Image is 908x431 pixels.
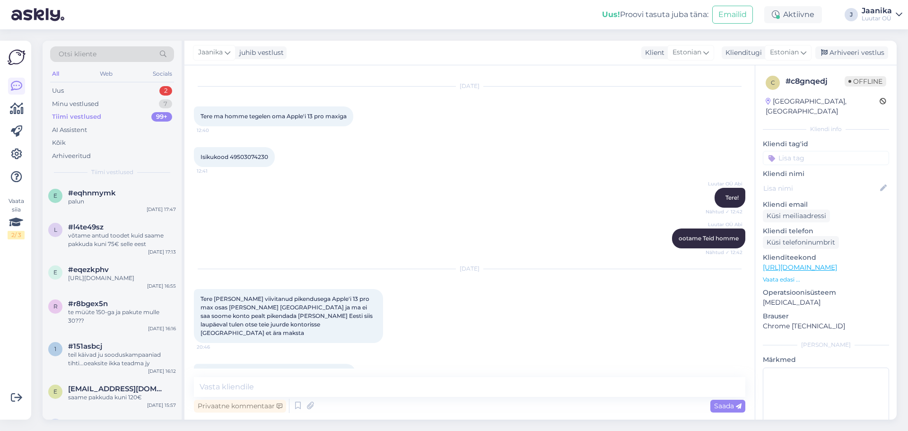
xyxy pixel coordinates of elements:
span: Saada [714,402,742,410]
div: [DATE] [194,82,745,90]
span: #l4te49sz [68,223,104,231]
div: Tiimi vestlused [52,112,101,122]
p: Brauser [763,311,889,321]
div: [DATE] 17:13 [148,248,176,255]
p: Kliendi email [763,200,889,210]
div: palun [68,197,176,206]
span: Nähtud ✓ 12:42 [706,208,742,215]
p: Kliendi telefon [763,226,889,236]
span: Offline [845,76,886,87]
span: #wfelme1b [68,419,108,427]
span: endryzip@gmail.com [68,385,166,393]
div: [DATE] 17:47 [147,206,176,213]
span: l [54,226,57,233]
div: saame pakkuda kuni 120€ [68,393,176,402]
p: Klienditeekond [763,253,889,263]
div: Socials [151,68,174,80]
span: Estonian [672,47,701,58]
a: [URL][DOMAIN_NAME] [763,263,837,272]
div: [DATE] 16:55 [147,282,176,290]
span: Tere [PERSON_NAME] viivitanud pikendusega Apple'i 13 pro max osas [PERSON_NAME] [GEOGRAPHIC_DATA]... [201,295,374,336]
div: 7 [159,99,172,109]
div: Uus [52,86,64,96]
span: 12:41 [197,167,232,175]
div: [PERSON_NAME] [763,341,889,349]
div: Privaatne kommentaar [194,400,286,413]
div: 2 [159,86,172,96]
div: Vaata siia [8,197,25,239]
div: Aktiivne [764,6,822,23]
span: Estonian [770,47,799,58]
div: [DATE] 16:16 [148,325,176,332]
span: e [53,192,57,199]
div: Küsi meiliaadressi [763,210,830,222]
span: #eqhnmymk [68,189,116,197]
div: [URL][DOMAIN_NAME] [68,274,176,282]
div: Klient [641,48,664,58]
div: # c8gnqedj [786,76,845,87]
span: Tere! [725,194,739,201]
a: JaanikaLuutar OÜ [862,7,902,22]
div: Web [98,68,114,80]
input: Lisa tag [763,151,889,165]
div: Luutar OÜ [862,15,892,22]
div: All [50,68,61,80]
span: 20:46 [197,343,232,351]
span: e [53,269,57,276]
span: Luutar OÜ Abi [707,221,742,228]
span: c [771,79,775,86]
span: #r8bgex5n [68,299,108,308]
span: ootame Teid homme [679,235,739,242]
div: [DATE] [194,264,745,273]
div: juhib vestlust [236,48,284,58]
span: Otsi kliente [59,49,96,59]
div: Arhiveeri vestlus [815,46,888,59]
div: [DATE] 15:57 [147,402,176,409]
span: Jaanika [198,47,223,58]
div: J [845,8,858,21]
img: Askly Logo [8,48,26,66]
p: Kliendi tag'id [763,139,889,149]
span: Luutar OÜ Abi [707,180,742,187]
span: r [53,303,58,310]
p: [MEDICAL_DATA] [763,298,889,308]
div: teil käivad ju sooduskampaaniad tihti...oeaksite ikka teadma jy [68,351,176,368]
div: Klienditugi [722,48,762,58]
span: Tere ma homme tegelen oma Apple'i 13 pro maxiga [201,113,347,120]
b: Uus! [602,10,620,19]
input: Lisa nimi [763,183,878,194]
div: AI Assistent [52,125,87,135]
p: Operatsioonisüsteem [763,288,889,298]
p: Vaata edasi ... [763,275,889,284]
span: e [53,388,57,395]
span: Isikukood 49503074230 [201,153,268,160]
span: #151asbcj [68,342,102,351]
span: Tiimi vestlused [91,168,133,176]
div: Arhiveeritud [52,151,91,161]
div: Minu vestlused [52,99,99,109]
div: Jaanika [862,7,892,15]
div: te müüte 150-ga ja pakute mulle 30??? [68,308,176,325]
div: Kõik [52,138,66,148]
div: [DATE] 16:12 [148,368,176,375]
span: 12:40 [197,127,232,134]
p: Märkmed [763,355,889,365]
div: 99+ [151,112,172,122]
div: Kliendi info [763,125,889,133]
span: #eqezkphv [68,265,109,274]
span: 1 [54,345,56,352]
span: Nähtud ✓ 12:42 [706,249,742,256]
div: Küsi telefoninumbrit [763,236,839,249]
div: Proovi tasuta juba täna: [602,9,708,20]
div: [GEOGRAPHIC_DATA], [GEOGRAPHIC_DATA] [766,97,880,116]
div: võtame antud toodet kuid saame pakkuda kuni 75€ selle eest [68,231,176,248]
div: 2 / 3 [8,231,25,239]
p: Kliendi nimi [763,169,889,179]
button: Emailid [712,6,753,24]
p: Chrome [TECHNICAL_ID] [763,321,889,331]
